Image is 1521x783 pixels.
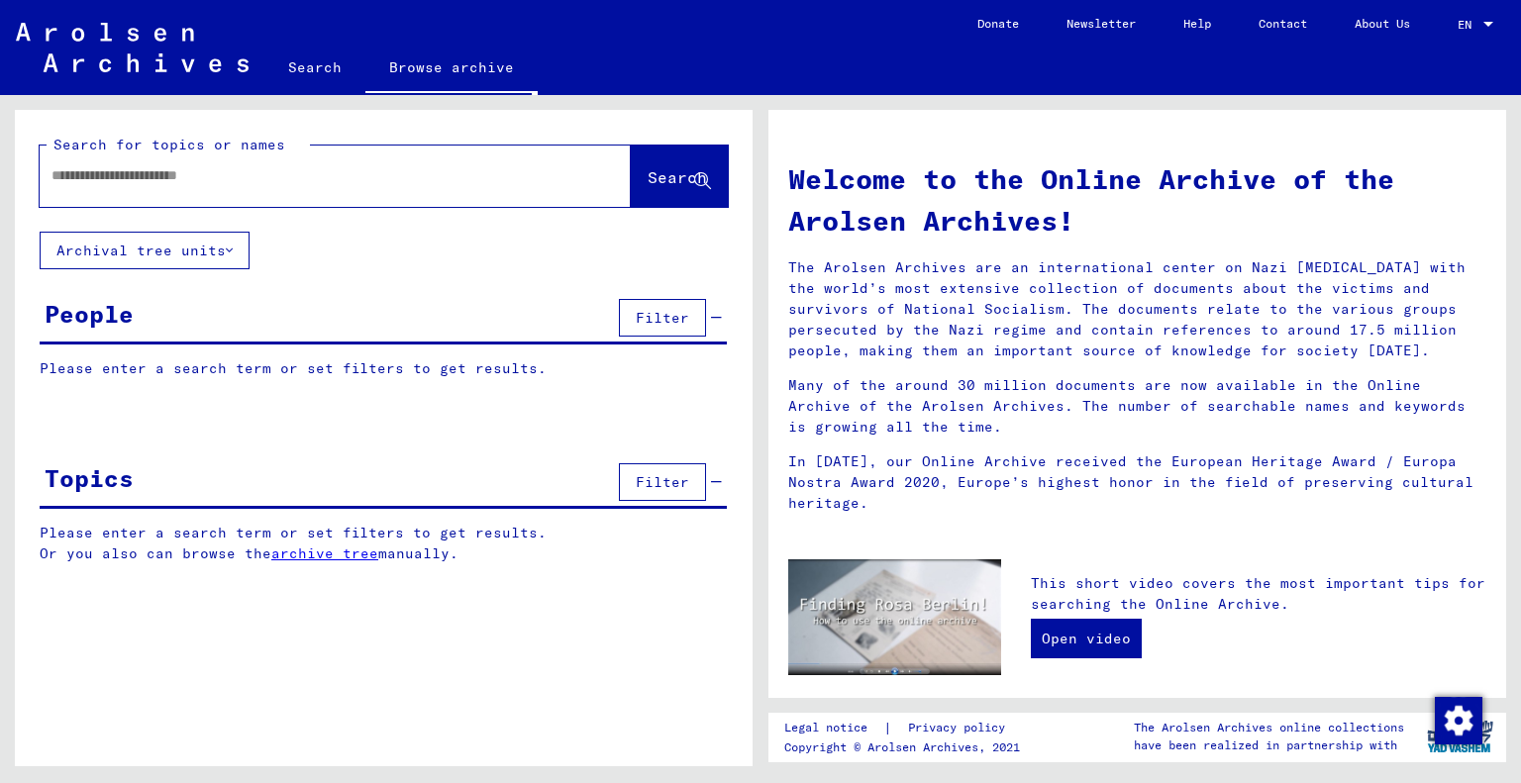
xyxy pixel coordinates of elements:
button: Archival tree units [40,232,250,269]
p: This short video covers the most important tips for searching the Online Archive. [1031,573,1486,615]
span: EN [1458,18,1479,32]
p: The Arolsen Archives are an international center on Nazi [MEDICAL_DATA] with the world’s most ext... [788,257,1486,361]
button: Filter [619,299,706,337]
img: video.jpg [788,559,1001,675]
div: Topics [45,460,134,496]
p: Please enter a search term or set filters to get results. [40,358,727,379]
p: Many of the around 30 million documents are now available in the Online Archive of the Arolsen Ar... [788,375,1486,438]
p: Please enter a search term or set filters to get results. Or you also can browse the manually. [40,523,728,564]
button: Filter [619,463,706,501]
img: Arolsen_neg.svg [16,23,249,72]
a: Browse archive [365,44,538,95]
img: Change consent [1435,697,1482,744]
a: archive tree [271,544,378,562]
a: Open video [1031,619,1142,658]
a: Privacy policy [892,718,1029,738]
a: Legal notice [784,718,883,738]
button: Search [631,146,728,207]
a: Search [264,44,365,91]
div: People [45,296,134,332]
span: Filter [636,473,689,491]
span: Filter [636,309,689,327]
p: have been realized in partnership with [1134,736,1404,754]
h1: Welcome to the Online Archive of the Arolsen Archives! [788,158,1486,242]
p: In [DATE], our Online Archive received the European Heritage Award / Europa Nostra Award 2020, Eu... [788,451,1486,514]
mat-label: Search for topics or names [53,136,285,153]
p: The Arolsen Archives online collections [1134,719,1404,736]
span: Search [648,167,707,187]
img: yv_logo.png [1423,712,1497,761]
p: Copyright © Arolsen Archives, 2021 [784,738,1029,756]
div: | [784,718,1029,738]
